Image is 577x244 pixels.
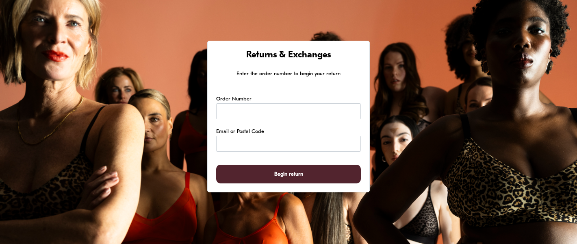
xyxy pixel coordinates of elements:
h1: Returns & Exchanges [216,50,361,61]
span: Begin return [274,165,303,183]
p: Enter the order number to begin your return [216,70,361,78]
label: Order Number [216,95,252,103]
label: Email or Postal Code [216,128,264,136]
button: Begin return [216,165,361,184]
